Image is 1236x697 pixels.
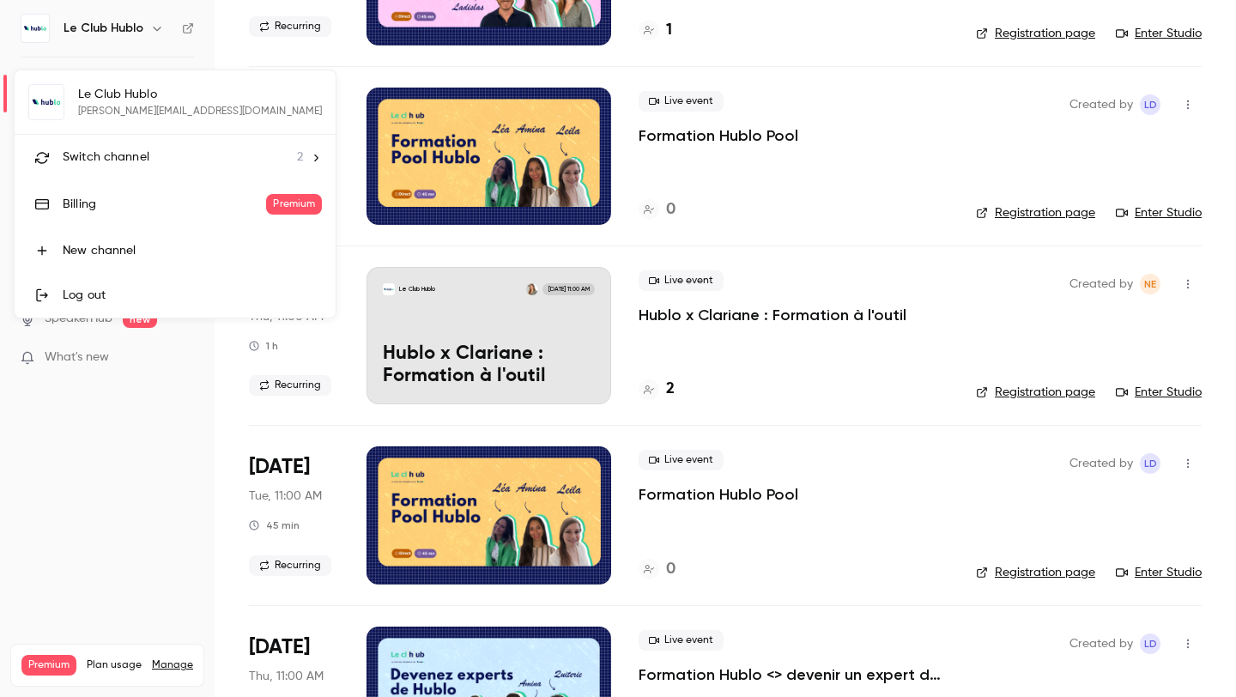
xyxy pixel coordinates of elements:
[63,148,149,167] span: Switch channel
[266,194,322,215] span: Premium
[63,242,322,259] div: New channel
[63,196,266,213] div: Billing
[297,148,303,167] span: 2
[63,287,322,304] div: Log out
